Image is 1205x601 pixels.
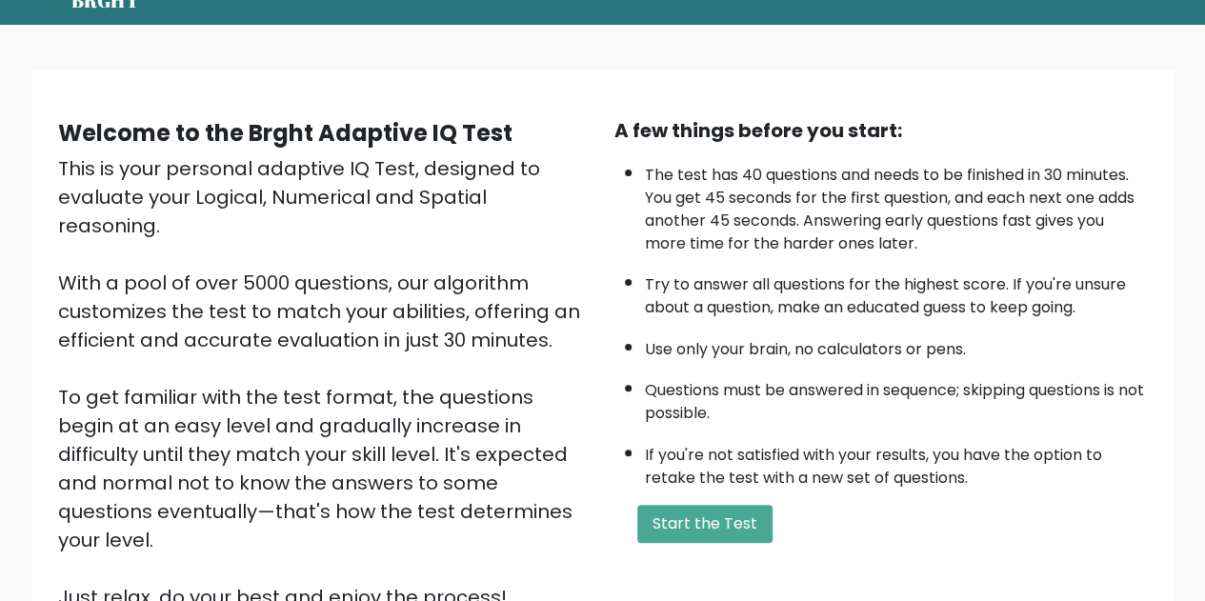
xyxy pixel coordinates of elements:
[645,329,1148,361] li: Use only your brain, no calculators or pens.
[645,264,1148,319] li: Try to answer all questions for the highest score. If you're unsure about a question, make an edu...
[645,370,1148,425] li: Questions must be answered in sequence; skipping questions is not possible.
[614,116,1148,145] div: A few things before you start:
[637,505,773,543] button: Start the Test
[645,434,1148,490] li: If you're not satisfied with your results, you have the option to retake the test with a new set ...
[645,154,1148,255] li: The test has 40 questions and needs to be finished in 30 minutes. You get 45 seconds for the firs...
[58,117,512,149] b: Welcome to the Brght Adaptive IQ Test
